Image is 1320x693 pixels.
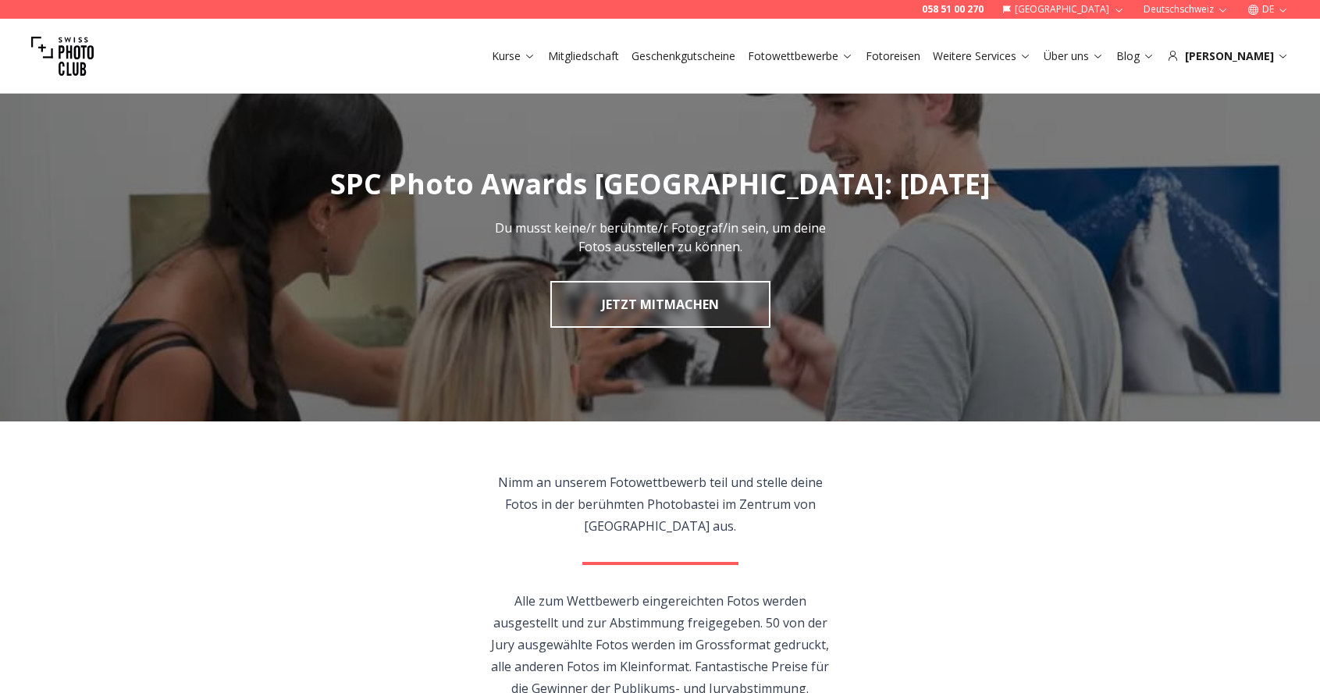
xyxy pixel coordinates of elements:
[1044,48,1104,64] a: Über uns
[1110,45,1161,67] button: Blog
[548,48,619,64] a: Mitgliedschaft
[859,45,927,67] button: Fotoreisen
[550,281,770,328] a: JETZT MITMACHEN
[1167,48,1289,64] div: [PERSON_NAME]
[1037,45,1110,67] button: Über uns
[866,48,920,64] a: Fotoreisen
[927,45,1037,67] button: Weitere Services
[482,471,838,537] p: Nimm an unserem Fotowettbewerb teil und stelle deine Fotos in der berühmten Photobastei im Zentru...
[1116,48,1155,64] a: Blog
[742,45,859,67] button: Fotowettbewerbe
[922,3,984,16] a: 058 51 00 270
[486,219,835,256] p: Du musst keine/r berühmte/r Fotograf/in sein, um deine Fotos ausstellen zu können.
[486,45,542,67] button: Kurse
[31,25,94,87] img: Swiss photo club
[632,48,735,64] a: Geschenkgutscheine
[542,45,625,67] button: Mitgliedschaft
[748,48,853,64] a: Fotowettbewerbe
[625,45,742,67] button: Geschenkgutscheine
[492,48,535,64] a: Kurse
[933,48,1031,64] a: Weitere Services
